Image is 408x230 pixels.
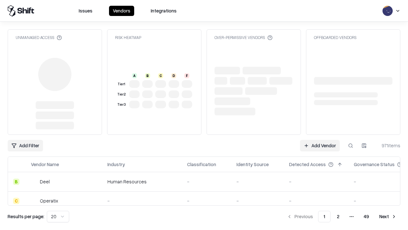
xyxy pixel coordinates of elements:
div: - [107,197,177,204]
div: - [187,197,226,204]
a: Add Vendor [300,140,340,151]
img: Operatix [31,198,37,204]
div: - [237,197,279,204]
div: - [289,178,344,185]
div: A [132,73,137,78]
div: Identity Source [237,161,269,168]
div: Classification [187,161,216,168]
div: Over-Permissive Vendors [215,35,273,40]
div: B [145,73,150,78]
div: Tier 2 [116,92,127,97]
div: - [289,197,344,204]
div: Industry [107,161,125,168]
div: Operatix [40,197,58,204]
div: - [237,178,279,185]
div: Offboarded Vendors [314,35,356,40]
button: Add Filter [8,140,43,151]
div: Human Resources [107,178,177,185]
div: Governance Status [354,161,395,168]
div: D [171,73,176,78]
div: C [13,198,19,204]
div: C [158,73,163,78]
div: Tier 3 [116,102,127,107]
button: 1 [318,211,331,222]
button: Issues [75,6,96,16]
div: Tier 1 [116,81,127,87]
div: F [184,73,189,78]
div: Detected Access [289,161,326,168]
button: 49 [359,211,374,222]
div: Risk Heatmap [115,35,141,40]
img: Deel [31,179,37,185]
div: B [13,179,19,185]
button: 2 [332,211,345,222]
div: Unmanaged Access [16,35,62,40]
div: Deel [40,178,50,185]
div: 971 items [375,142,400,149]
button: Integrations [147,6,180,16]
div: - [187,178,226,185]
nav: pagination [283,211,400,222]
p: Results per page: [8,213,44,220]
div: Vendor Name [31,161,59,168]
button: Vendors [109,6,134,16]
button: Next [375,211,400,222]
